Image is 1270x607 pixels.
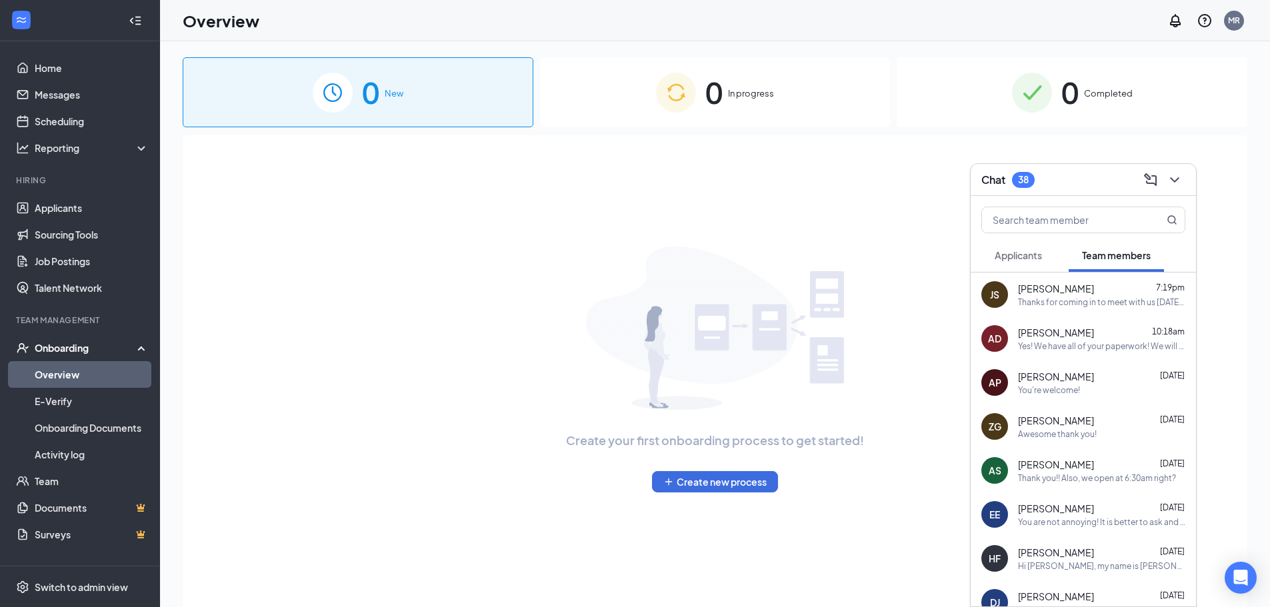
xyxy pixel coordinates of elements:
[1082,249,1151,261] span: Team members
[1160,590,1185,600] span: [DATE]
[1160,502,1185,512] span: [DATE]
[1164,169,1185,191] button: ChevronDown
[16,580,29,594] svg: Settings
[1018,384,1080,396] div: You're welcome!
[183,9,259,32] h1: Overview
[1225,562,1257,594] div: Open Intercom Messenger
[988,332,1001,345] div: AD
[1018,174,1029,185] div: 38
[1018,340,1185,352] div: Yes! We have all of your paperwork! We will be reaching out soon for your next steps for next wee...
[995,249,1042,261] span: Applicants
[989,552,1001,565] div: HF
[35,414,149,441] a: Onboarding Documents
[35,248,149,275] a: Job Postings
[663,476,674,487] svg: Plus
[1018,516,1185,528] div: You are not annoying! It is better to ask and than be wrong, so thank you!
[1018,326,1094,339] span: [PERSON_NAME]
[35,341,137,354] div: Onboarding
[1152,326,1185,336] span: 10:18am
[1018,458,1094,471] span: [PERSON_NAME]
[35,441,149,468] a: Activity log
[990,288,999,301] div: JS
[35,221,149,248] a: Sourcing Tools
[1061,69,1079,115] span: 0
[16,341,29,354] svg: UserCheck
[989,376,1001,389] div: AP
[1160,458,1185,468] span: [DATE]
[705,69,723,115] span: 0
[35,81,149,108] a: Messages
[982,207,1140,233] input: Search team member
[1018,370,1094,383] span: [PERSON_NAME]
[1167,215,1177,225] svg: MagnifyingGlass
[1160,414,1185,424] span: [DATE]
[989,464,1001,477] div: AS
[16,175,146,186] div: Hiring
[35,141,149,155] div: Reporting
[35,275,149,301] a: Talent Network
[16,314,146,326] div: Team Management
[362,69,379,115] span: 0
[35,361,149,388] a: Overview
[989,420,1001,433] div: ZG
[1018,428,1097,440] div: Awesome thank you!
[1160,546,1185,556] span: [DATE]
[35,468,149,494] a: Team
[385,87,403,100] span: New
[1140,169,1161,191] button: ComposeMessage
[1167,13,1183,29] svg: Notifications
[1018,546,1094,559] span: [PERSON_NAME]
[1018,297,1185,308] div: Thanks for coming in to meet with us [DATE]! As a reminder please bring back all of your signed p...
[35,494,149,521] a: DocumentsCrown
[1167,172,1183,188] svg: ChevronDown
[35,580,128,594] div: Switch to admin view
[129,14,142,27] svg: Collapse
[15,13,28,27] svg: WorkstreamLogo
[1228,15,1240,26] div: MR
[989,508,1000,521] div: EE
[35,521,149,548] a: SurveysCrown
[35,108,149,135] a: Scheduling
[1018,560,1185,572] div: Hi [PERSON_NAME], my name is [PERSON_NAME] and I am the Director of Talent here at CFA Altoona! I...
[35,388,149,414] a: E-Verify
[981,173,1005,187] h3: Chat
[16,141,29,155] svg: Analysis
[1156,283,1185,293] span: 7:19pm
[35,195,149,221] a: Applicants
[1160,370,1185,380] span: [DATE]
[1143,172,1159,188] svg: ComposeMessage
[1018,414,1094,427] span: [PERSON_NAME]
[1018,590,1094,603] span: [PERSON_NAME]
[1018,502,1094,515] span: [PERSON_NAME]
[35,55,149,81] a: Home
[1018,282,1094,295] span: [PERSON_NAME]
[566,431,864,450] span: Create your first onboarding process to get started!
[1084,87,1133,100] span: Completed
[1197,13,1213,29] svg: QuestionInfo
[652,471,778,492] button: PlusCreate new process
[1018,472,1176,484] div: Thank you!! Also, we open at 6:30am right?
[728,87,774,100] span: In progress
